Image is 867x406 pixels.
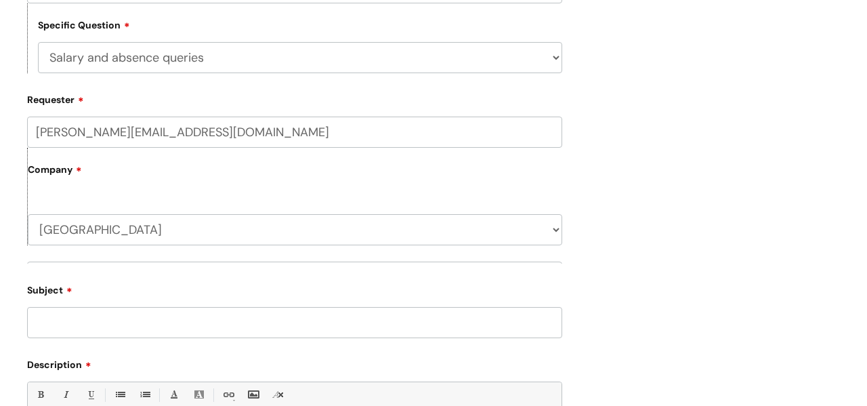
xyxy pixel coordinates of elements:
label: Specific Question [38,18,130,31]
label: Description [27,354,562,371]
a: • Unordered List (Ctrl-Shift-7) [111,386,128,403]
a: Link [219,386,236,403]
a: Font Color [165,386,182,403]
label: Company [28,159,562,190]
a: 1. Ordered List (Ctrl-Shift-8) [136,386,153,403]
input: Your Name [27,262,562,293]
a: Back Color [190,386,207,403]
a: Insert Image... [245,386,261,403]
a: Bold (Ctrl-B) [32,386,49,403]
label: Subject [27,280,562,296]
a: Underline(Ctrl-U) [82,386,99,403]
label: Requester [27,89,562,106]
input: Email [27,117,562,148]
a: Remove formatting (Ctrl-\) [270,386,287,403]
a: Italic (Ctrl-I) [57,386,74,403]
